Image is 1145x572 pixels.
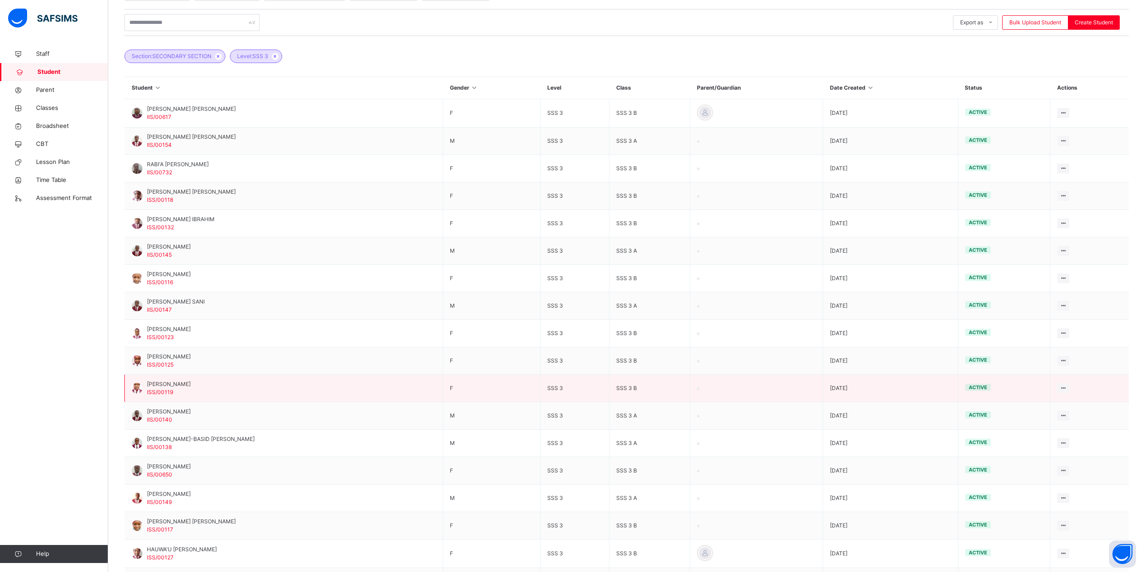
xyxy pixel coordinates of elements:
[147,490,191,498] span: [PERSON_NAME]
[540,210,609,237] td: SSS 3
[540,430,609,457] td: SSS 3
[540,155,609,182] td: SSS 3
[147,389,173,395] span: ISS/00119
[969,137,987,143] span: active
[823,155,958,182] td: [DATE]
[969,302,987,308] span: active
[540,292,609,320] td: SSS 3
[690,77,823,99] th: Parent/Guardian
[867,84,875,91] i: Sort in Ascending Order
[969,164,987,171] span: active
[1050,77,1129,99] th: Actions
[969,247,987,253] span: active
[969,274,987,281] span: active
[540,182,609,210] td: SSS 3
[443,347,540,375] td: F
[609,457,690,485] td: SSS 3 B
[823,292,958,320] td: [DATE]
[147,224,174,231] span: ISS/00132
[471,84,478,91] i: Sort in Ascending Order
[36,158,108,167] span: Lesson Plan
[443,182,540,210] td: F
[147,133,236,141] span: [PERSON_NAME] [PERSON_NAME]
[540,540,609,568] td: SSS 3
[443,512,540,540] td: F
[443,457,540,485] td: F
[1009,18,1061,27] span: Bulk Upload Student
[147,353,191,361] span: [PERSON_NAME]
[237,52,268,60] span: Level: SSS 3
[969,439,987,445] span: active
[540,512,609,540] td: SSS 3
[823,320,958,347] td: [DATE]
[609,182,690,210] td: SSS 3 B
[443,155,540,182] td: F
[540,347,609,375] td: SSS 3
[823,265,958,292] td: [DATE]
[147,270,191,278] span: [PERSON_NAME]
[147,113,171,120] span: IIS/00617
[147,251,172,258] span: IIS/00145
[147,141,172,148] span: IIS/00154
[969,412,987,418] span: active
[609,347,690,375] td: SSS 3 B
[147,215,215,223] span: [PERSON_NAME] IBRAHIM
[823,99,958,127] td: [DATE]
[540,99,609,127] td: SSS 3
[969,329,987,336] span: active
[443,127,540,155] td: M
[823,127,958,155] td: [DATE]
[823,375,958,402] td: [DATE]
[969,219,987,226] span: active
[154,84,162,91] i: Sort in Ascending Order
[36,194,108,203] span: Assessment Format
[147,361,174,368] span: ISS/00125
[147,545,217,554] span: HAUWA'U [PERSON_NAME]
[823,485,958,512] td: [DATE]
[147,334,174,340] span: ISS/00123
[609,320,690,347] td: SSS 3 B
[147,408,191,416] span: [PERSON_NAME]
[609,540,690,568] td: SSS 3 B
[147,518,236,526] span: [PERSON_NAME] [PERSON_NAME]
[609,512,690,540] td: SSS 3 B
[823,402,958,430] td: [DATE]
[443,485,540,512] td: M
[147,554,174,561] span: ISS/00127
[443,320,540,347] td: F
[147,526,173,533] span: ISS/00117
[609,292,690,320] td: SSS 3 A
[1109,540,1136,567] button: Open asap
[969,357,987,363] span: active
[443,237,540,265] td: M
[147,444,172,450] span: IIS/00138
[540,237,609,265] td: SSS 3
[147,243,191,251] span: [PERSON_NAME]
[443,265,540,292] td: F
[823,512,958,540] td: [DATE]
[147,279,173,286] span: ISS/00116
[540,127,609,155] td: SSS 3
[540,375,609,402] td: SSS 3
[443,292,540,320] td: M
[443,375,540,402] td: F
[609,265,690,292] td: SSS 3 B
[609,375,690,402] td: SSS 3 B
[969,467,987,473] span: active
[147,325,191,333] span: [PERSON_NAME]
[1075,18,1113,27] span: Create Student
[147,298,205,306] span: [PERSON_NAME] SANI
[609,402,690,430] td: SSS 3 A
[609,430,690,457] td: SSS 3 A
[609,155,690,182] td: SSS 3 B
[443,540,540,568] td: F
[823,457,958,485] td: [DATE]
[36,122,108,131] span: Broadsheet
[540,485,609,512] td: SSS 3
[36,549,108,558] span: Help
[609,210,690,237] td: SSS 3 B
[609,77,690,99] th: Class
[36,86,108,95] span: Parent
[540,265,609,292] td: SSS 3
[609,237,690,265] td: SSS 3 A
